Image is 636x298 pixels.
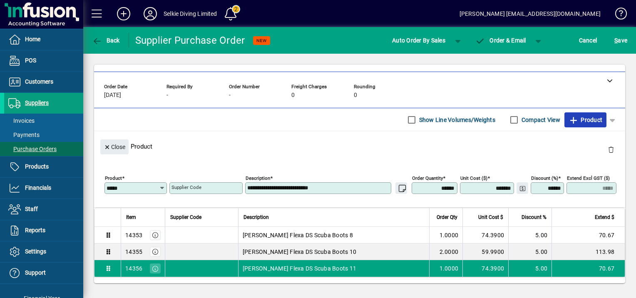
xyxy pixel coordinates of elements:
[171,184,201,190] mat-label: Supplier Code
[25,36,40,42] span: Home
[475,37,526,44] span: Order & Email
[104,140,125,154] span: Close
[462,260,508,277] td: 74.3900
[110,6,137,21] button: Add
[4,156,83,177] a: Products
[243,213,269,222] span: Description
[460,7,601,20] div: [PERSON_NAME] [EMAIL_ADDRESS][DOMAIN_NAME]
[577,33,599,48] button: Cancel
[4,220,83,241] a: Reports
[4,128,83,142] a: Payments
[4,50,83,71] a: POS
[4,241,83,262] a: Settings
[100,139,129,154] button: Close
[243,264,356,273] span: [PERSON_NAME] Flexa DS Scuba Boots 11
[552,260,625,277] td: 70.67
[429,227,462,243] td: 1.0000
[98,143,131,150] app-page-header-button: Close
[92,37,120,44] span: Back
[478,213,503,222] span: Unit Cost $
[8,117,35,124] span: Invoices
[291,92,295,99] span: 0
[412,175,443,181] mat-label: Order Quantity
[25,163,49,170] span: Products
[25,184,51,191] span: Financials
[552,243,625,260] td: 113.98
[137,6,164,21] button: Profile
[429,243,462,260] td: 2.0000
[8,146,57,152] span: Purchase Orders
[170,213,201,222] span: Supplier Code
[243,231,353,239] span: [PERSON_NAME] Flexa DS Scuba Boots 8
[25,206,38,212] span: Staff
[508,227,552,243] td: 5.00
[4,178,83,199] a: Financials
[429,260,462,277] td: 1.0000
[126,213,136,222] span: Item
[4,263,83,283] a: Support
[246,175,270,181] mat-label: Description
[105,175,122,181] mat-label: Product
[125,248,142,256] div: 14355
[25,269,46,276] span: Support
[4,199,83,220] a: Staff
[601,146,621,153] app-page-header-button: Delete
[567,175,610,181] mat-label: Extend excl GST ($)
[531,175,558,181] mat-label: Discount (%)
[94,131,625,161] div: Product
[104,92,121,99] span: [DATE]
[471,33,530,48] button: Order & Email
[4,114,83,128] a: Invoices
[614,34,627,47] span: ave
[388,33,450,48] button: Auto Order By Sales
[601,139,621,159] button: Delete
[392,34,445,47] span: Auto Order By Sales
[517,182,528,194] button: Change Price Levels
[579,34,597,47] span: Cancel
[164,7,217,20] div: Selkie Diving Limited
[243,248,356,256] span: [PERSON_NAME] Flexa DS Scuba Boots 10
[135,34,245,47] div: Supplier Purchase Order
[614,37,618,44] span: S
[609,2,626,29] a: Knowledge Base
[437,213,457,222] span: Order Qty
[83,33,129,48] app-page-header-button: Back
[460,175,487,181] mat-label: Unit Cost ($)
[256,38,267,43] span: NEW
[4,142,83,156] a: Purchase Orders
[125,231,142,239] div: 14353
[90,33,122,48] button: Back
[25,99,49,106] span: Suppliers
[522,213,547,222] span: Discount %
[354,92,357,99] span: 0
[612,33,629,48] button: Save
[508,260,552,277] td: 5.00
[508,243,552,260] td: 5.00
[229,92,231,99] span: -
[25,78,53,85] span: Customers
[25,227,45,233] span: Reports
[125,264,142,273] div: 14356
[564,112,606,127] button: Product
[4,72,83,92] a: Customers
[462,243,508,260] td: 59.9900
[462,227,508,243] td: 74.3900
[595,213,614,222] span: Extend $
[4,29,83,50] a: Home
[520,116,560,124] label: Compact View
[166,92,168,99] span: -
[25,57,36,64] span: POS
[25,248,46,255] span: Settings
[552,227,625,243] td: 70.67
[8,132,40,138] span: Payments
[569,113,602,127] span: Product
[417,116,495,124] label: Show Line Volumes/Weights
